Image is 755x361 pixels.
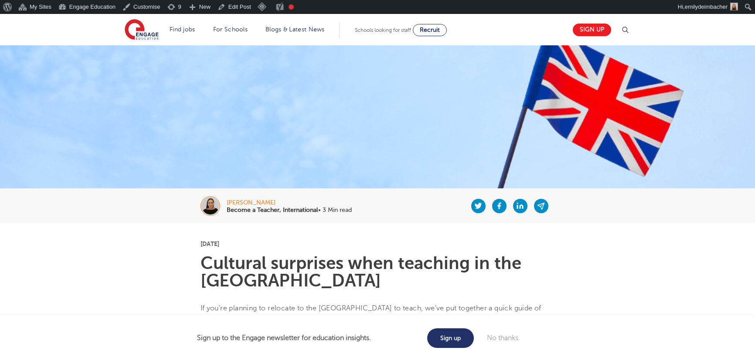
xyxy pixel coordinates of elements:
[170,26,195,33] a: Find jobs
[201,304,542,335] span: If you’re planning to relocate to the [GEOGRAPHIC_DATA] to teach, we’ve put together a quick guid...
[201,255,555,289] h1: Cultural surprises when teaching in the [GEOGRAPHIC_DATA]
[487,334,520,342] a: No thanks.
[573,24,611,36] a: Sign up
[265,26,325,33] a: Blogs & Latest News
[125,19,159,41] img: Engage Education
[227,200,352,206] div: [PERSON_NAME]
[289,4,294,10] div: Focus keyphrase not set
[427,328,474,348] a: Sign up
[213,26,248,33] a: For Schools
[413,24,447,36] a: Recruit
[355,27,411,33] span: Schools looking for staff
[685,3,728,10] span: emilydeimbacher
[227,207,352,213] p: • 3 Min read
[420,27,440,33] span: Recruit
[201,241,555,247] p: [DATE]
[197,334,371,342] strong: Sign up to the Engage newsletter for education insights.
[227,207,318,213] b: Become a Teacher, International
